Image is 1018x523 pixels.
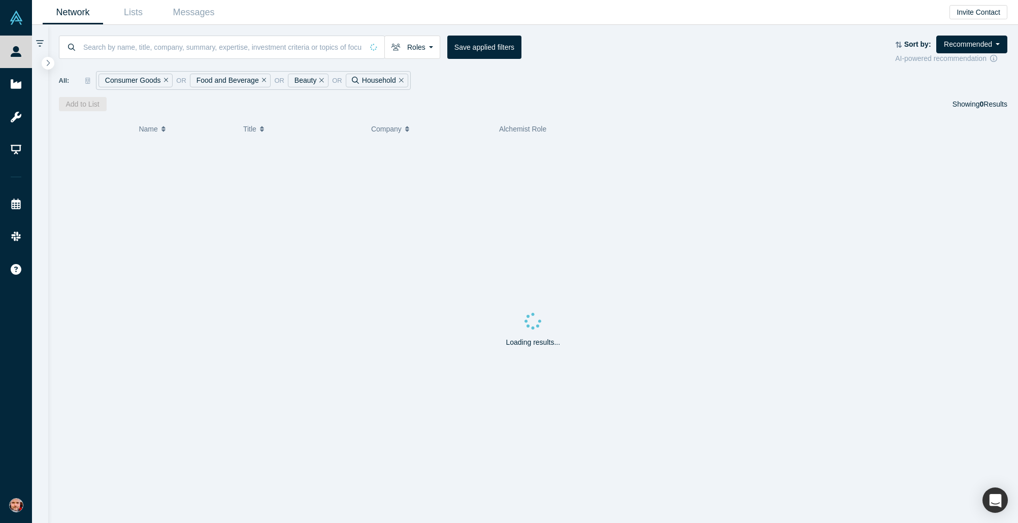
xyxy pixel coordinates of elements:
a: Messages [163,1,224,24]
div: Household [346,74,408,87]
span: or [274,76,284,86]
span: Title [243,118,256,140]
button: Name [139,118,233,140]
button: Save applied filters [447,36,521,59]
span: Alchemist Role [499,125,546,133]
img: Alchemist Vault Logo [9,11,23,25]
span: Results [980,100,1007,108]
span: Company [371,118,402,140]
button: Remove Filter [259,75,267,86]
img: Elya Honeycove's Account [9,498,23,512]
span: or [176,76,186,86]
span: All: [59,76,70,86]
button: Remove Filter [161,75,169,86]
p: Loading results... [506,337,560,348]
div: Showing [953,97,1007,111]
div: AI-powered recommendation [895,53,1007,64]
button: Remove Filter [316,75,324,86]
div: Food and Beverage [190,74,271,87]
button: Invite Contact [949,5,1007,19]
span: Name [139,118,157,140]
button: Roles [384,36,440,59]
span: or [332,76,342,86]
button: Recommended [936,36,1007,53]
div: Consumer Goods [98,74,173,87]
button: Add to List [59,97,107,111]
strong: 0 [980,100,984,108]
input: Search by name, title, company, summary, expertise, investment criteria or topics of focus [82,35,363,59]
a: Network [43,1,103,24]
strong: Sort by: [904,40,931,48]
div: Beauty [288,74,329,87]
a: Lists [103,1,163,24]
button: Title [243,118,360,140]
button: Remove Filter [396,75,404,86]
button: Company [371,118,488,140]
